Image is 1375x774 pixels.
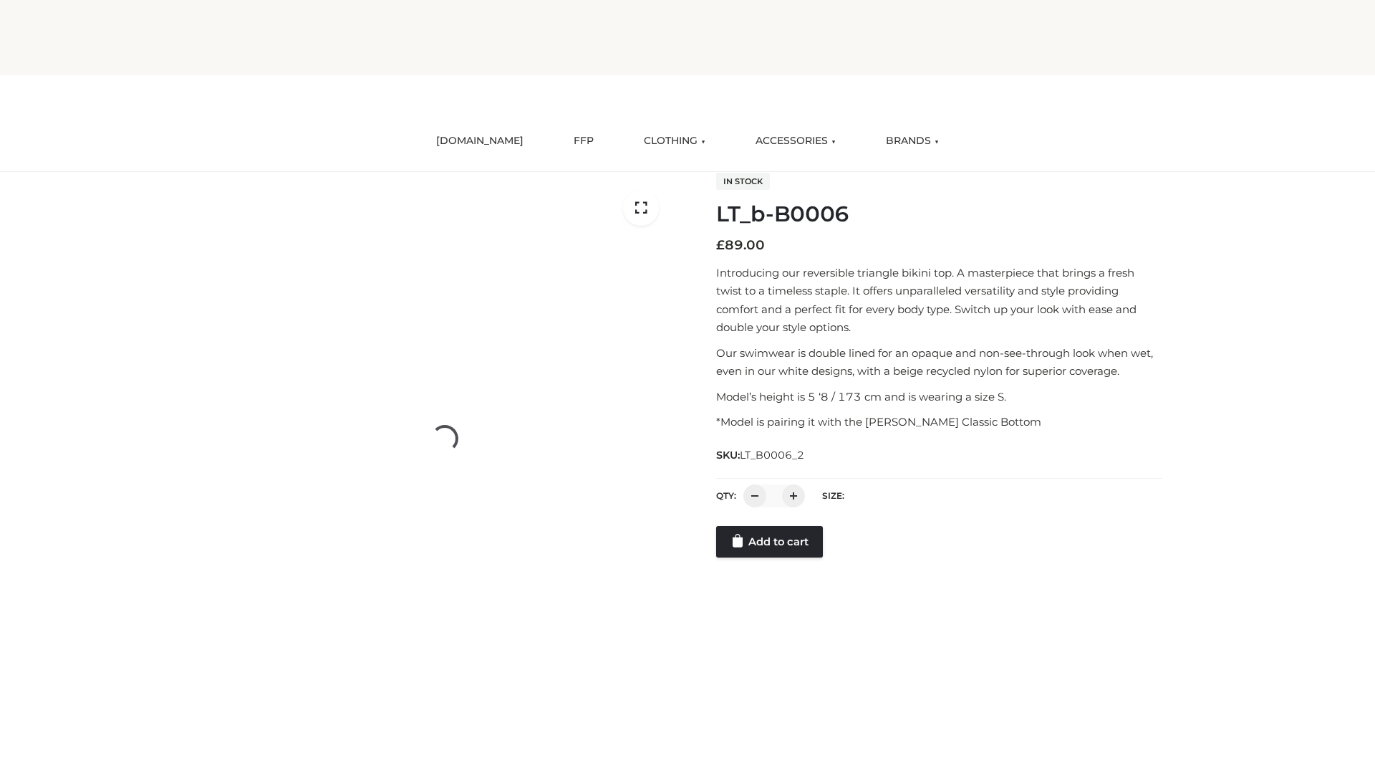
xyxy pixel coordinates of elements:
span: LT_B0006_2 [740,449,804,462]
h1: LT_b-B0006 [716,201,1162,227]
p: Model’s height is 5 ‘8 / 173 cm and is wearing a size S. [716,388,1162,406]
a: BRANDS [875,125,950,157]
label: QTY: [716,490,736,501]
p: Our swimwear is double lined for an opaque and non-see-through look when wet, even in our white d... [716,344,1162,381]
a: FFP [563,125,604,157]
a: Add to cart [716,526,823,558]
span: SKU: [716,446,806,464]
bdi: 89.00 [716,237,765,253]
p: Introducing our reversible triangle bikini top. A masterpiece that brings a fresh twist to a time... [716,264,1162,337]
span: In stock [716,173,770,190]
span: £ [716,237,725,253]
a: CLOTHING [633,125,716,157]
p: *Model is pairing it with the [PERSON_NAME] Classic Bottom [716,413,1162,431]
label: Size: [822,490,844,501]
a: [DOMAIN_NAME] [425,125,534,157]
a: ACCESSORIES [745,125,846,157]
